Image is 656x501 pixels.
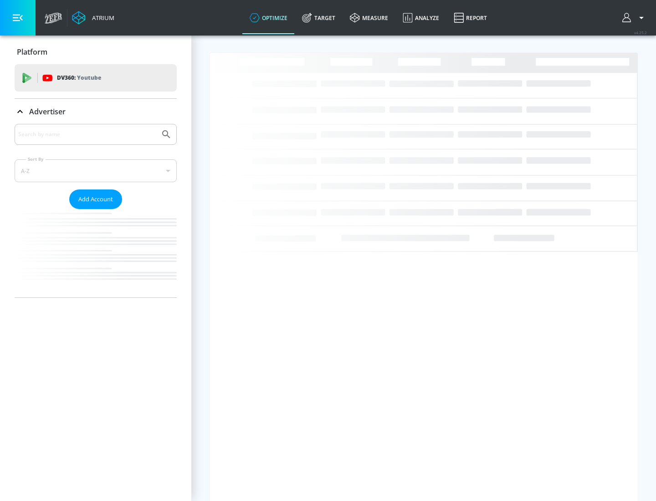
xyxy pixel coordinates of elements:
[77,73,101,82] p: Youtube
[18,128,156,140] input: Search by name
[88,14,114,22] div: Atrium
[15,39,177,65] div: Platform
[634,30,647,35] span: v 4.25.2
[17,47,47,57] p: Platform
[242,1,295,34] a: optimize
[395,1,446,34] a: Analyze
[15,209,177,297] nav: list of Advertiser
[15,159,177,182] div: A-Z
[72,11,114,25] a: Atrium
[69,189,122,209] button: Add Account
[295,1,343,34] a: Target
[78,194,113,204] span: Add Account
[57,73,101,83] p: DV360:
[446,1,494,34] a: Report
[29,107,66,117] p: Advertiser
[15,64,177,92] div: DV360: Youtube
[26,156,46,162] label: Sort By
[15,99,177,124] div: Advertiser
[15,124,177,297] div: Advertiser
[343,1,395,34] a: measure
